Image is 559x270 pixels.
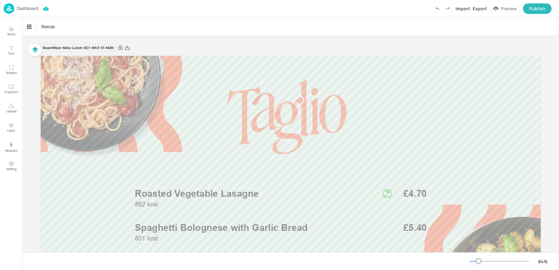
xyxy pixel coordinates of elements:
span: Roasted Vegetable Lasagne [135,188,259,199]
div: Publish [529,5,545,12]
button: Publish [523,3,552,14]
span: £4.70 [403,187,427,200]
div: Preview [501,5,517,12]
img: logo-86c26b7e.jpg [4,3,14,14]
span: Resize [40,23,56,30]
label: Redo (Ctrl + Y) [443,3,453,14]
span: £5.40 [403,221,427,234]
div: Export [473,5,487,12]
p: Dashboard [17,6,38,11]
span: Spaghetti Bolognese with Garlic Bread [135,222,308,233]
span: 862 kcal [135,201,158,208]
button: Preview [489,4,520,13]
div: Board West-Mids-Lunch-SC1-WK3-01-MON [41,44,116,52]
span: 601 kcal [135,235,158,242]
label: Undo (Ctrl + Z) [432,3,443,14]
div: 84 % [535,258,550,265]
div: Import [456,5,470,12]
